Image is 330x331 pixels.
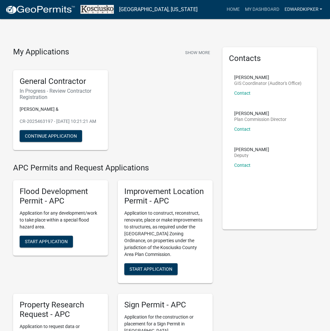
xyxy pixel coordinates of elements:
[182,47,213,58] button: Show More
[234,90,251,96] a: Contact
[234,81,302,86] p: GIS Coordinator (Auditor's Office)
[234,163,251,168] a: Contact
[234,147,269,152] p: [PERSON_NAME]
[80,5,114,14] img: Kosciusko County, Indiana
[20,130,82,142] button: Continue Application
[20,77,101,86] h5: General Contractor
[20,300,101,319] h5: Property Research Request - APC
[130,266,172,272] span: Start Application
[13,47,69,57] h4: My Applications
[20,88,101,100] h6: In Progress - Review Contractor Registration
[234,117,287,122] p: Plan Commission Director
[20,210,101,230] p: Application for any development/work to take place within a special flood hazard area.
[234,127,251,132] a: Contact
[20,187,101,206] h5: Flood Development Permit - APC
[20,118,101,125] p: CR-2025463197 - [DATE] 10:21:21 AM
[13,163,213,173] h4: APC Permits and Request Applications
[282,3,325,16] a: EDWARDKIPKER
[25,239,68,244] span: Start Application
[124,300,206,310] h5: Sign Permit - APC
[242,3,282,16] a: My Dashboard
[119,4,198,15] a: [GEOGRAPHIC_DATA], [US_STATE]
[234,75,302,80] p: [PERSON_NAME]
[234,111,287,116] p: [PERSON_NAME]
[234,153,269,158] p: Deputy
[20,236,73,247] button: Start Application
[224,3,242,16] a: Home
[229,54,311,63] h5: Contacts
[124,187,206,206] h5: Improvement Location Permit - APC
[20,106,101,113] p: [PERSON_NAME] &
[124,263,178,275] button: Start Application
[124,210,206,258] p: Application to construct, reconstruct, renovate, place or make improvements to structures, as req...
